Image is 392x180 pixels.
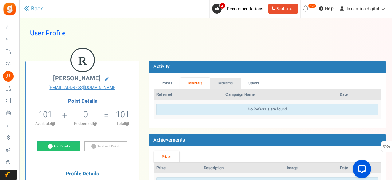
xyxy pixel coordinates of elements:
p: Available [29,121,61,126]
h5: 101 [116,110,130,119]
h1: User Profile [30,25,381,42]
p: Redeemed [68,121,103,126]
button: ? [125,122,129,126]
a: Redeems [210,78,241,89]
a: Add Points [37,141,80,152]
th: Image [284,163,338,174]
th: Referred [154,89,223,100]
th: Campaign Name [223,89,337,100]
img: Gratisfaction [3,2,17,16]
em: New [308,4,316,8]
a: Subtract Points [84,141,127,152]
a: Referrals [180,78,210,89]
th: Date [338,163,381,174]
th: Prize [154,163,201,174]
div: No Referrals are found [156,104,378,115]
p: Total [109,121,136,126]
span: [PERSON_NAME] [53,74,100,83]
figcaption: R [71,49,94,73]
span: Recommendations [227,6,263,12]
b: Activity [153,63,170,70]
span: 101 [38,108,52,121]
a: [EMAIL_ADDRESS][DOMAIN_NAME] [30,85,135,91]
a: Book a call [268,4,298,14]
h5: 0 [83,110,88,119]
th: Description [201,163,284,174]
span: Help [323,6,334,12]
a: Others [241,78,267,89]
span: 4 [219,3,225,9]
a: Points [154,78,180,89]
b: Achievements [153,136,185,144]
button: ? [93,122,97,126]
a: 4 Recommendations [212,4,266,14]
button: ? [51,122,55,126]
a: Help [317,4,336,14]
h4: Point Details [26,98,139,104]
th: Date [337,89,381,100]
a: Prizes [154,151,179,162]
h4: Profile Details [30,171,135,177]
span: FAQs [382,141,391,153]
span: la cantina digital [347,6,379,12]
